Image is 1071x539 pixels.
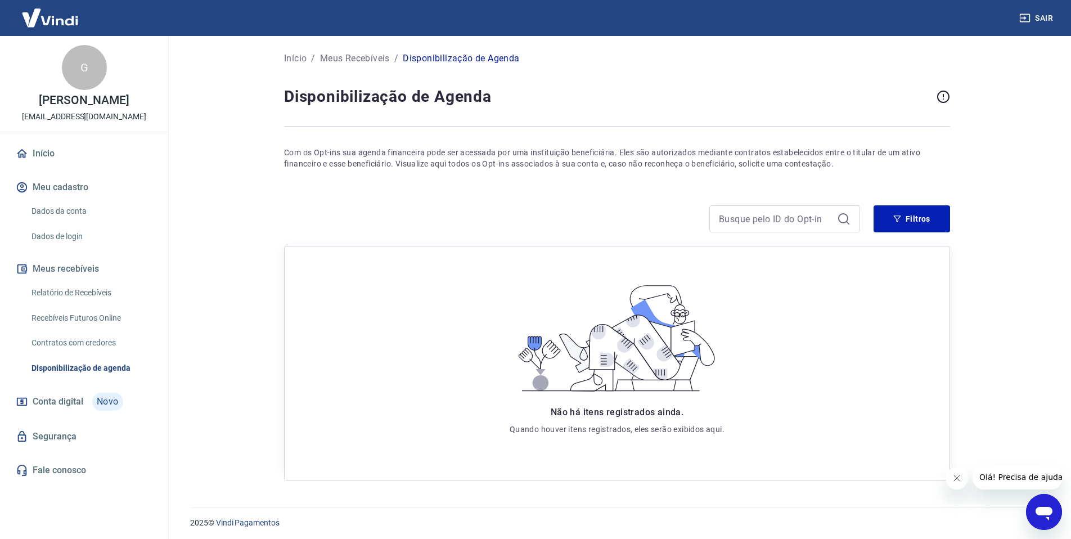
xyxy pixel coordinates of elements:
[7,8,94,17] span: Olá! Precisa de ajuda?
[311,52,315,65] p: /
[13,257,155,281] button: Meus recebíveis
[284,86,932,108] h4: Disponibilização de Agenda
[27,357,155,380] a: Disponibilização de agenda
[190,517,1044,529] p: 2025 ©
[13,175,155,200] button: Meu cadastro
[27,307,155,330] a: Recebíveis Futuros Online
[284,147,950,169] p: Com os Opt-ins sua agenda financeira pode ser acessada por uma instituição beneficiária. Eles são...
[946,467,968,489] iframe: Fechar mensagem
[320,52,390,65] a: Meus Recebíveis
[216,518,280,527] a: Vindi Pagamentos
[13,458,155,483] a: Fale conosco
[39,95,129,106] p: [PERSON_NAME]
[92,393,123,411] span: Novo
[27,225,155,248] a: Dados de login
[1026,494,1062,530] iframe: Botão para abrir a janela de mensagens
[13,424,155,449] a: Segurança
[403,52,519,65] p: Disponibilização de Agenda
[13,1,87,35] img: Vindi
[62,45,107,90] div: G
[719,210,832,227] input: Busque pelo ID do Opt-in
[551,407,683,417] span: Não há itens registrados ainda.
[394,52,398,65] p: /
[27,331,155,354] a: Contratos com credores
[510,424,724,435] p: Quando houver itens registrados, eles serão exibidos aqui.
[33,394,83,410] span: Conta digital
[22,111,146,123] p: [EMAIL_ADDRESS][DOMAIN_NAME]
[284,52,307,65] a: Início
[874,205,950,232] button: Filtros
[973,465,1062,489] iframe: Mensagem da empresa
[13,388,155,415] a: Conta digitalNovo
[1017,8,1057,29] button: Sair
[27,200,155,223] a: Dados da conta
[27,281,155,304] a: Relatório de Recebíveis
[13,141,155,166] a: Início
